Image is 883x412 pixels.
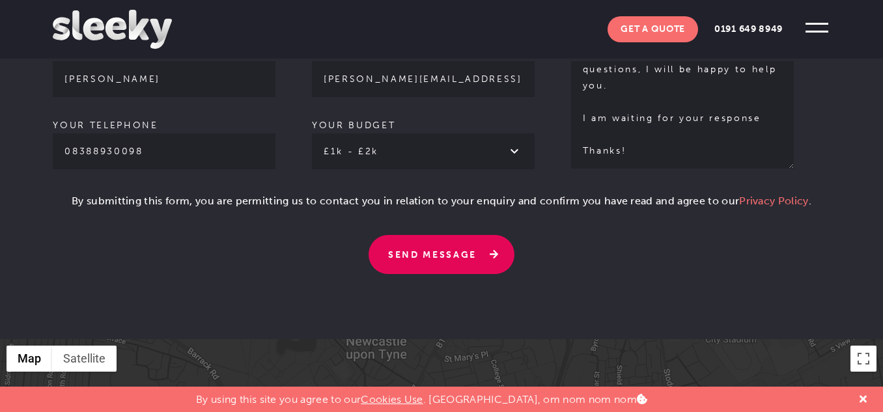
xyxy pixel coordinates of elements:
a: Cookies Use [361,393,423,405]
p: By submitting this form, you are permitting us to contact you in relation to your enquiry and con... [53,193,830,219]
a: 0191 649 8949 [701,16,796,42]
label: Your telephone [53,120,275,157]
input: Your telephone [53,133,275,169]
label: Your budget [312,120,535,157]
a: Privacy Policy [739,195,808,207]
input: Your email [312,61,535,97]
button: Toggle fullscreen view [850,346,876,372]
label: Your name [53,48,275,85]
label: Your message [571,48,794,191]
label: Your email [312,48,535,85]
input: Send Message [369,235,514,274]
select: Your budget [312,133,535,169]
p: By using this site you agree to our . [GEOGRAPHIC_DATA], om nom nom nom [196,387,647,405]
input: Your name [53,61,275,97]
img: Sleeky Web Design Newcastle [53,10,171,49]
textarea: Your message [571,61,794,169]
a: Get A Quote [608,16,698,42]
